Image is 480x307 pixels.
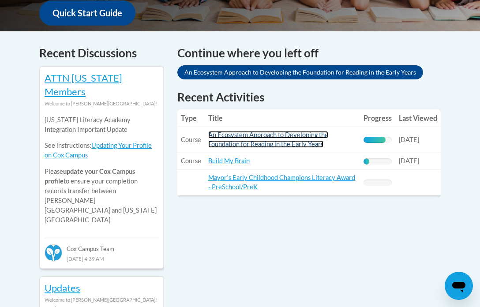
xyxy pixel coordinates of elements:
[181,157,201,165] span: Course
[208,157,250,165] a: Build My Brain
[177,65,423,79] a: An Ecosystem Approach to Developing the Foundation for Reading in the Early Years
[364,158,369,165] div: Progress, %
[208,174,355,191] a: Mayorʹs Early Childhood Champions Literacy Award - PreSchool/PreK
[45,168,135,185] b: update your Cox Campus profile
[45,254,159,263] div: [DATE] 4:39 AM
[45,141,159,160] p: See instructions:
[45,238,159,254] div: Cox Campus Team
[39,0,135,26] a: Quick Start Guide
[45,99,159,109] div: Welcome to [PERSON_NAME][GEOGRAPHIC_DATA]!
[39,45,164,62] h4: Recent Discussions
[395,109,441,127] th: Last Viewed
[181,136,201,143] span: Course
[177,89,441,105] h1: Recent Activities
[45,295,159,305] div: Welcome to [PERSON_NAME][GEOGRAPHIC_DATA]!
[205,109,360,127] th: Title
[45,282,80,294] a: Updates
[208,131,328,148] a: An Ecosystem Approach to Developing the Foundation for Reading in the Early Years
[45,72,122,97] a: ATTN [US_STATE] Members
[364,137,386,143] div: Progress, %
[360,109,395,127] th: Progress
[445,272,473,300] iframe: Button to launch messaging window
[45,244,62,262] img: Cox Campus Team
[45,109,159,232] div: Please to ensure your completion records transfer between [PERSON_NAME][GEOGRAPHIC_DATA] and [US_...
[399,157,419,165] span: [DATE]
[399,136,419,143] span: [DATE]
[177,109,205,127] th: Type
[45,115,159,135] p: [US_STATE] Literacy Academy Integration Important Update
[45,142,152,159] a: Updating Your Profile on Cox Campus
[177,45,441,62] h4: Continue where you left off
